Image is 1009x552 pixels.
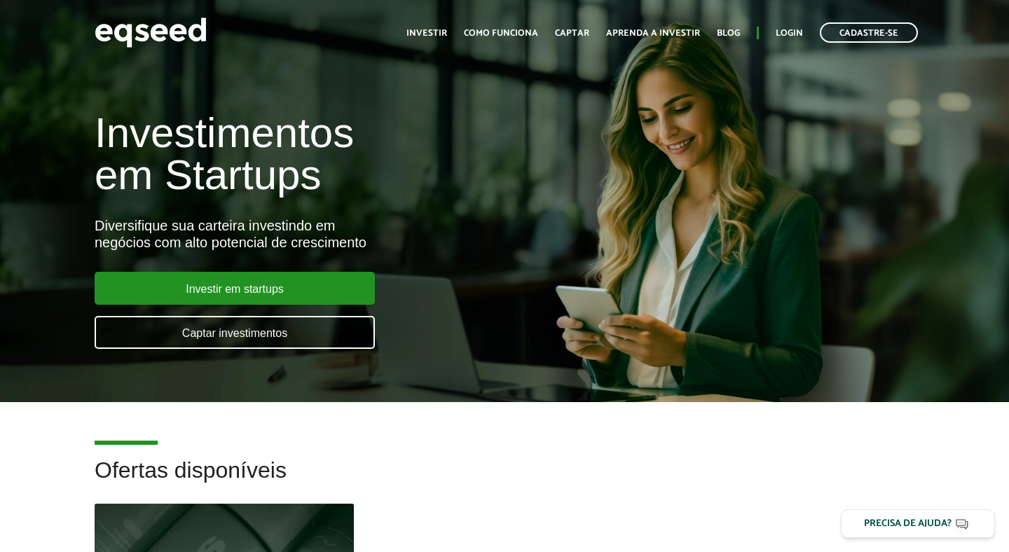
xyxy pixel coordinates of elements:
a: Investir em startups [95,272,375,305]
h2: Ofertas disponíveis [95,458,914,504]
div: Diversifique sua carteira investindo em negócios com alto potencial de crescimento [95,217,578,251]
a: Captar investimentos [95,316,375,349]
a: Captar [555,29,589,38]
a: Login [776,29,803,38]
a: Aprenda a investir [606,29,700,38]
img: EqSeed [95,14,207,51]
h1: Investimentos em Startups [95,112,578,196]
a: Cadastre-se [820,22,918,43]
a: Investir [406,29,447,38]
a: Como funciona [464,29,538,38]
a: Blog [717,29,740,38]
